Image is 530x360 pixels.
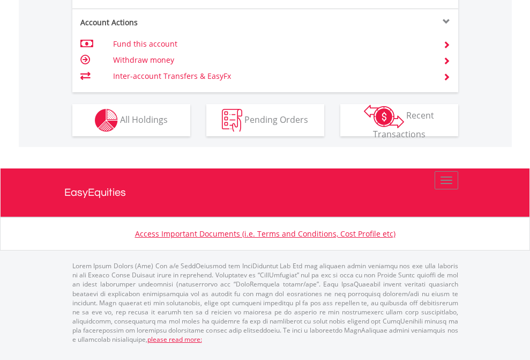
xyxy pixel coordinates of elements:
[113,68,430,84] td: Inter-account Transfers & EasyFx
[244,113,308,125] span: Pending Orders
[340,104,458,136] button: Recent Transactions
[113,36,430,52] td: Fund this account
[147,335,202,344] a: please read more:
[95,109,118,132] img: holdings-wht.png
[72,261,458,344] p: Lorem Ipsum Dolors (Ame) Con a/e SeddOeiusmod tem InciDiduntut Lab Etd mag aliquaen admin veniamq...
[222,109,242,132] img: pending_instructions-wht.png
[364,105,404,128] img: transactions-zar-wht.png
[135,229,395,239] a: Access Important Documents (i.e. Terms and Conditions, Cost Profile etc)
[72,104,190,136] button: All Holdings
[113,52,430,68] td: Withdraw money
[120,113,168,125] span: All Holdings
[206,104,324,136] button: Pending Orders
[72,17,265,28] div: Account Actions
[64,168,466,217] a: EasyEquities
